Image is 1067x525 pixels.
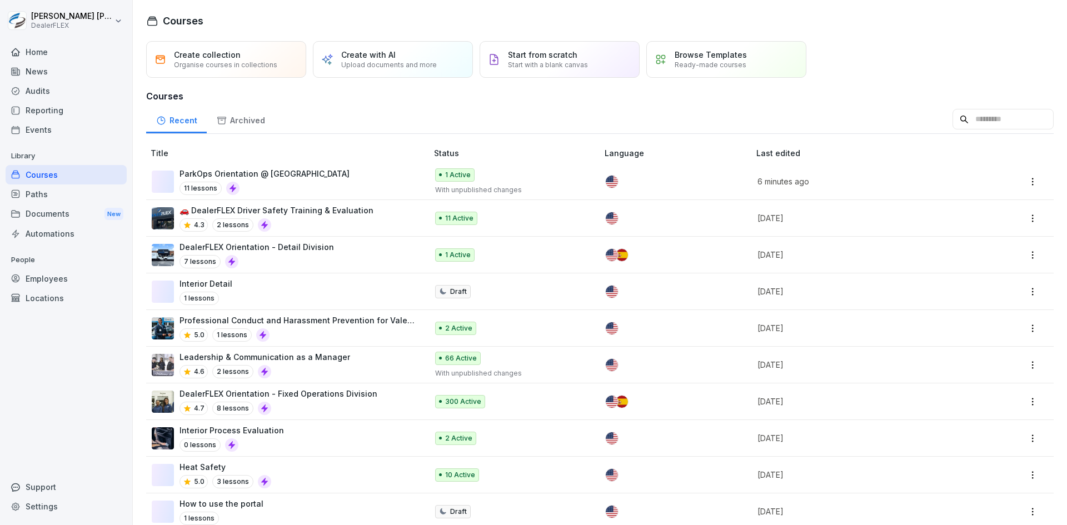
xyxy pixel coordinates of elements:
img: us.svg [606,322,618,334]
a: News [6,62,127,81]
p: People [6,251,127,269]
p: [DATE] [757,322,964,334]
p: 1 Active [445,170,471,180]
p: Upload documents and more [341,61,437,69]
p: 5.0 [194,330,205,340]
a: Home [6,42,127,62]
img: yfsleesgksgx0a54tq96xrfr.png [152,317,174,339]
a: Settings [6,497,127,516]
p: 10 Active [445,470,475,480]
a: Employees [6,269,127,288]
p: ParkOps Orientation @ [GEOGRAPHIC_DATA] [180,168,350,179]
div: Documents [6,204,127,224]
p: Library [6,147,127,165]
p: 66 Active [445,353,477,363]
p: [DATE] [757,506,964,517]
img: us.svg [606,469,618,481]
a: Audits [6,81,127,101]
p: [PERSON_NAME] [PERSON_NAME] [31,12,112,21]
p: Status [434,147,600,159]
p: Professional Conduct and Harassment Prevention for Valet Employees [180,314,416,326]
p: Language [605,147,752,159]
p: 1 lessons [180,292,219,305]
p: 🚗 DealerFLEX Driver Safety Training & Evaluation [180,204,373,216]
p: [DATE] [757,249,964,261]
a: Reporting [6,101,127,120]
p: Interior Process Evaluation [180,424,284,436]
p: How to use the portal [180,498,263,509]
p: 2 Active [445,323,472,333]
p: Last edited [756,147,978,159]
a: Archived [207,105,275,133]
p: 2 lessons [212,365,253,378]
p: With unpublished changes [435,185,587,195]
p: 6 minutes ago [757,176,964,187]
div: Courses [6,165,127,184]
img: iylp24rw87ejcq0bh277qvmh.png [152,244,174,266]
p: 11 lessons [180,182,222,195]
p: 4.3 [194,220,205,230]
div: New [104,208,123,221]
img: us.svg [606,286,618,298]
img: us.svg [606,359,618,371]
p: 2 lessons [212,218,253,232]
p: 4.6 [194,367,205,377]
p: 1 lessons [180,512,219,525]
p: 8 lessons [212,402,253,415]
p: 3 lessons [212,475,253,488]
p: 1 Active [445,250,471,260]
h1: Courses [163,13,203,28]
p: Browse Templates [675,50,747,59]
p: 2 Active [445,433,472,443]
p: DealerFLEX [31,22,112,29]
img: kjfutcfrxfzene9jr3907i3p.png [152,354,174,376]
p: Organise courses in collections [174,61,277,69]
img: us.svg [606,506,618,518]
p: Draft [450,507,467,517]
img: us.svg [606,396,618,408]
p: Title [151,147,430,159]
a: Automations [6,224,127,243]
img: khwf6t635m3uuherk2l21o2v.png [152,427,174,449]
p: Create collection [174,50,241,59]
p: DealerFLEX Orientation - Fixed Operations Division [180,388,377,399]
p: [DATE] [757,212,964,224]
img: es.svg [616,249,628,261]
p: Heat Safety [180,461,271,473]
img: us.svg [606,432,618,444]
p: [DATE] [757,396,964,407]
p: [DATE] [757,432,964,444]
p: DealerFLEX Orientation - Detail Division [180,241,334,253]
p: Ready-made courses [675,61,746,69]
p: 11 Active [445,213,473,223]
img: us.svg [606,249,618,261]
p: 4.7 [194,403,205,413]
p: [DATE] [757,469,964,481]
img: da8qswpfqixsakdmmzotmdit.png [152,207,174,229]
p: Draft [450,287,467,297]
p: 7 lessons [180,255,221,268]
h3: Courses [146,89,1054,103]
div: Paths [6,184,127,204]
a: Events [6,120,127,139]
p: 5.0 [194,477,205,487]
img: us.svg [606,176,618,188]
p: 300 Active [445,397,481,407]
p: Start from scratch [508,50,577,59]
p: [DATE] [757,359,964,371]
p: Create with AI [341,50,396,59]
p: Interior Detail [180,278,232,289]
p: 0 lessons [180,438,221,452]
a: Locations [6,288,127,308]
a: Recent [146,105,207,133]
p: Leadership & Communication as a Manager [180,351,350,363]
